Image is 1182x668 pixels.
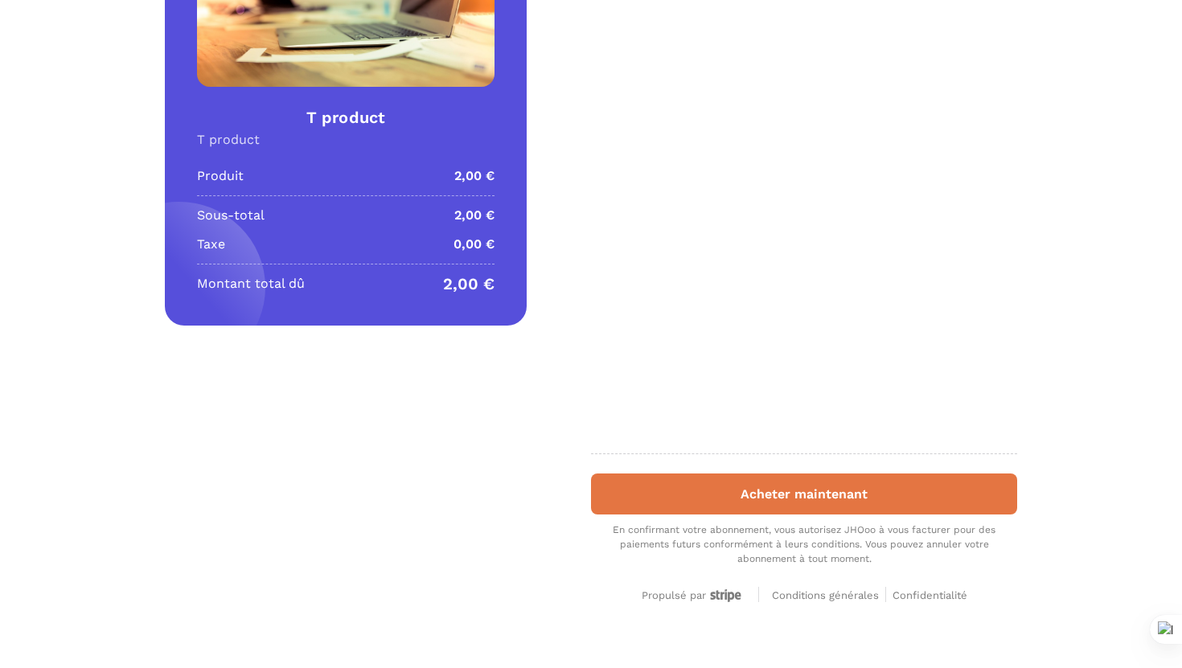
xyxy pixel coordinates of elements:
p: Produit [197,166,244,186]
button: Acheter maintenant [591,473,1017,514]
a: Conditions générales [772,587,886,602]
a: Propulsé par [642,587,745,602]
p: 0,00 € [454,235,495,254]
p: 2,00 € [443,274,495,293]
p: 2,00 € [454,206,495,225]
p: 2,00 € [454,166,495,186]
div: En confirmant votre abonnement, vous autorisez JHOoo à vous facturer pour des paiements futurs co... [591,523,1017,566]
span: Confidentialité [893,589,967,601]
span: Conditions générales [772,589,879,601]
p: T product [197,132,495,147]
a: Confidentialité [893,587,967,602]
div: Propulsé par [642,589,745,603]
h4: T product [197,106,495,129]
